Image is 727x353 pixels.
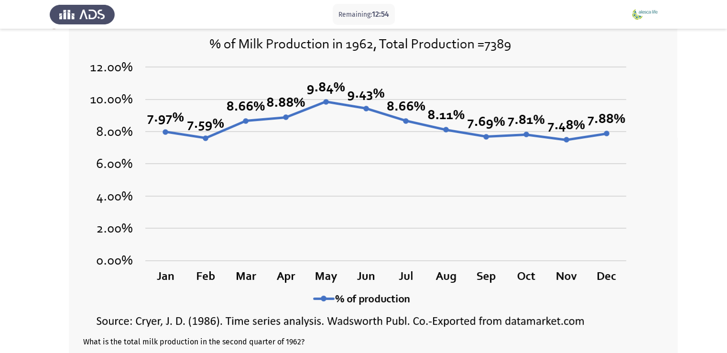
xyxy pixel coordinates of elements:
[83,28,663,346] div: What is the total milk production in the second quarter of 1962?
[83,28,637,335] img: MjNlZWI2ZTItNTJiZC00ZDkzLWI0NzQtZDY3Njc5ZmQ5MzAyMTY3NzE1Mzc4MjY0Mw==.png
[372,10,389,19] span: 12:54
[612,1,677,28] img: Assessment logo of alescalife Focus 4 -60/10 Module Assessment Feb 23
[338,9,389,21] p: Remaining:
[50,1,115,28] img: Assess Talent Management logo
